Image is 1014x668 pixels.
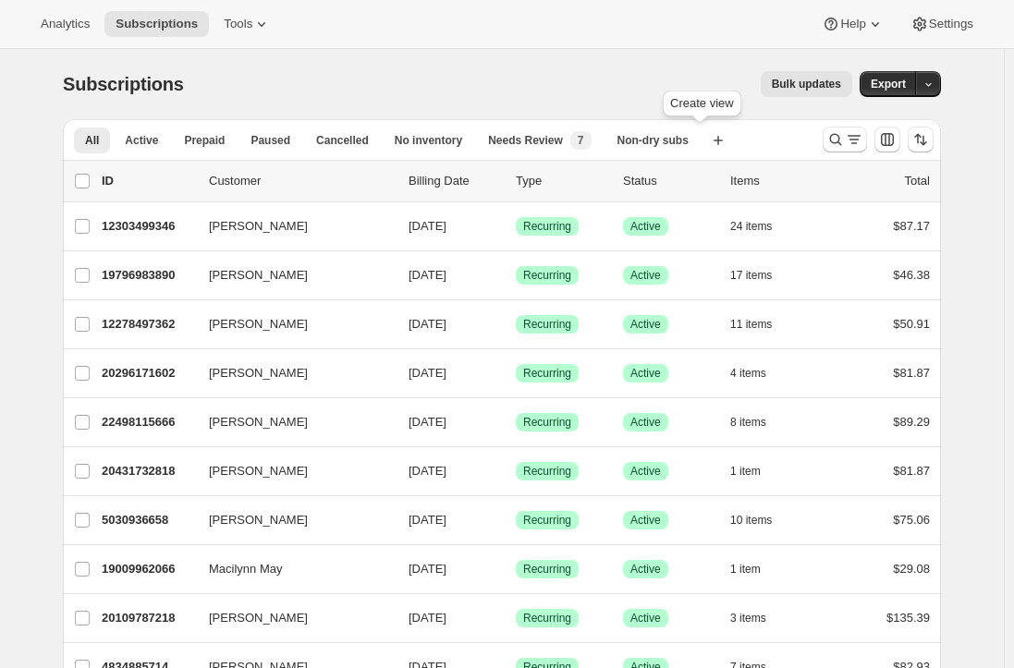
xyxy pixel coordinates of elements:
[209,462,308,480] span: [PERSON_NAME]
[198,212,383,241] button: [PERSON_NAME]
[198,310,383,339] button: [PERSON_NAME]
[102,364,194,383] p: 20296171602
[224,17,252,31] span: Tools
[893,415,930,429] span: $89.29
[523,219,571,234] span: Recurring
[102,605,930,631] div: 20109787218[PERSON_NAME][DATE]SuccessRecurringSuccessActive3 items$135.39
[41,17,90,31] span: Analytics
[730,513,772,528] span: 10 items
[409,464,446,478] span: [DATE]
[102,413,194,431] p: 22498115666
[929,17,973,31] span: Settings
[102,311,930,337] div: 12278497362[PERSON_NAME][DATE]SuccessRecurringSuccessActive11 items$50.91
[630,317,661,332] span: Active
[102,458,930,484] div: 20431732818[PERSON_NAME][DATE]SuccessRecurringSuccessActive1 item$81.87
[409,562,446,576] span: [DATE]
[523,611,571,625] span: Recurring
[316,133,369,148] span: Cancelled
[893,464,930,478] span: $81.87
[395,133,462,148] span: No inventory
[908,127,934,152] button: Sort the results
[860,71,917,97] button: Export
[209,413,308,431] span: [PERSON_NAME]
[102,213,930,239] div: 12303499346[PERSON_NAME][DATE]SuccessRecurringSuccessActive24 items$87.17
[730,366,766,381] span: 4 items
[874,127,900,152] button: Customize table column order and visibility
[730,556,781,582] button: 1 item
[213,11,282,37] button: Tools
[409,172,501,190] p: Billing Date
[630,513,661,528] span: Active
[905,172,930,190] p: Total
[209,511,308,529] span: [PERSON_NAME]
[85,133,99,148] span: All
[125,133,158,148] span: Active
[730,562,761,577] span: 1 item
[409,366,446,380] span: [DATE]
[730,172,823,190] div: Items
[871,77,906,91] span: Export
[30,11,101,37] button: Analytics
[893,513,930,527] span: $75.06
[761,71,852,97] button: Bulk updates
[893,562,930,576] span: $29.08
[102,266,194,285] p: 19796983890
[523,268,571,283] span: Recurring
[730,458,781,484] button: 1 item
[893,219,930,233] span: $87.17
[488,133,563,148] span: Needs Review
[730,317,772,332] span: 11 items
[104,11,209,37] button: Subscriptions
[198,603,383,633] button: [PERSON_NAME]
[209,609,308,627] span: [PERSON_NAME]
[730,415,766,430] span: 8 items
[730,611,766,625] span: 3 items
[102,262,930,288] div: 19796983890[PERSON_NAME][DATE]SuccessRecurringSuccessActive17 items$46.38
[630,268,661,283] span: Active
[899,11,984,37] button: Settings
[409,268,446,282] span: [DATE]
[730,360,787,386] button: 4 items
[703,128,733,153] button: Create new view
[730,219,772,234] span: 24 items
[209,266,308,285] span: [PERSON_NAME]
[630,611,661,625] span: Active
[102,360,930,386] div: 20296171602[PERSON_NAME][DATE]SuccessRecurringSuccessActive4 items$81.87
[730,464,761,479] span: 1 item
[198,261,383,290] button: [PERSON_NAME]
[209,560,282,578] span: Macilynn May
[523,366,571,381] span: Recurring
[102,217,194,236] p: 12303499346
[409,317,446,331] span: [DATE]
[102,560,194,578] p: 19009962066
[730,507,792,533] button: 10 items
[623,172,715,190] p: Status
[409,415,446,429] span: [DATE]
[209,172,394,190] p: Customer
[523,415,571,430] span: Recurring
[102,409,930,435] div: 22498115666[PERSON_NAME][DATE]SuccessRecurringSuccessActive8 items$89.29
[730,311,792,337] button: 11 items
[198,505,383,535] button: [PERSON_NAME]
[630,366,661,381] span: Active
[102,507,930,533] div: 5030936658[PERSON_NAME][DATE]SuccessRecurringSuccessActive10 items$75.06
[198,554,383,584] button: Macilynn May
[516,172,608,190] div: Type
[893,268,930,282] span: $46.38
[886,611,930,625] span: $135.39
[730,268,772,283] span: 17 items
[730,605,787,631] button: 3 items
[840,17,865,31] span: Help
[630,562,661,577] span: Active
[617,133,689,148] span: Non-dry subs
[523,562,571,577] span: Recurring
[102,462,194,480] p: 20431732818
[102,511,194,529] p: 5030936658
[523,317,571,332] span: Recurring
[102,609,194,627] p: 20109787218
[730,409,787,435] button: 8 items
[578,133,584,148] span: 7
[209,217,308,236] span: [PERSON_NAME]
[198,456,383,486] button: [PERSON_NAME]
[772,77,841,91] span: Bulk updates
